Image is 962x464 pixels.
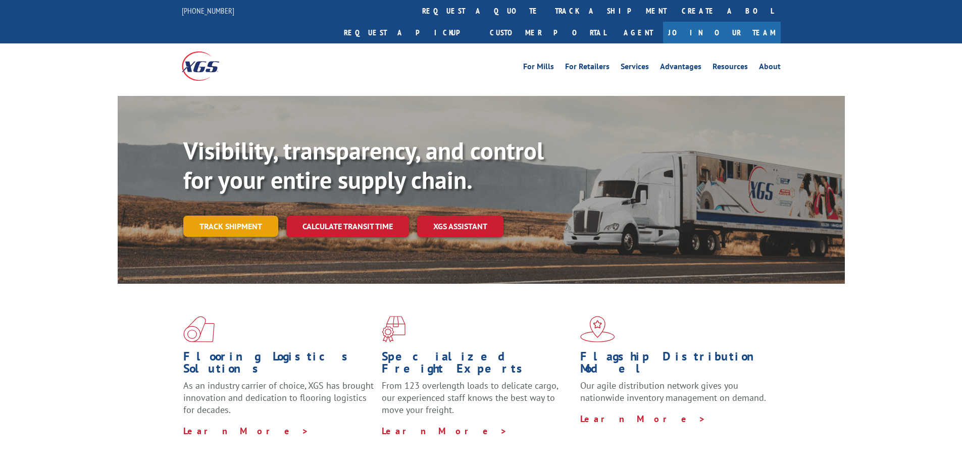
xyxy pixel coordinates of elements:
[382,316,406,342] img: xgs-icon-focused-on-flooring-red
[523,63,554,74] a: For Mills
[621,63,649,74] a: Services
[336,22,482,43] a: Request a pickup
[614,22,663,43] a: Agent
[183,380,374,416] span: As an industry carrier of choice, XGS has brought innovation and dedication to flooring logistics...
[417,216,503,237] a: XGS ASSISTANT
[482,22,614,43] a: Customer Portal
[183,216,278,237] a: Track shipment
[580,413,706,425] a: Learn More >
[382,425,508,437] a: Learn More >
[183,425,309,437] a: Learn More >
[382,350,573,380] h1: Specialized Freight Experts
[183,135,544,195] b: Visibility, transparency, and control for your entire supply chain.
[663,22,781,43] a: Join Our Team
[286,216,409,237] a: Calculate transit time
[183,350,374,380] h1: Flooring Logistics Solutions
[660,63,701,74] a: Advantages
[759,63,781,74] a: About
[382,380,573,425] p: From 123 overlength loads to delicate cargo, our experienced staff knows the best way to move you...
[183,316,215,342] img: xgs-icon-total-supply-chain-intelligence-red
[580,380,766,403] span: Our agile distribution network gives you nationwide inventory management on demand.
[580,316,615,342] img: xgs-icon-flagship-distribution-model-red
[182,6,234,16] a: [PHONE_NUMBER]
[713,63,748,74] a: Resources
[565,63,610,74] a: For Retailers
[580,350,771,380] h1: Flagship Distribution Model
